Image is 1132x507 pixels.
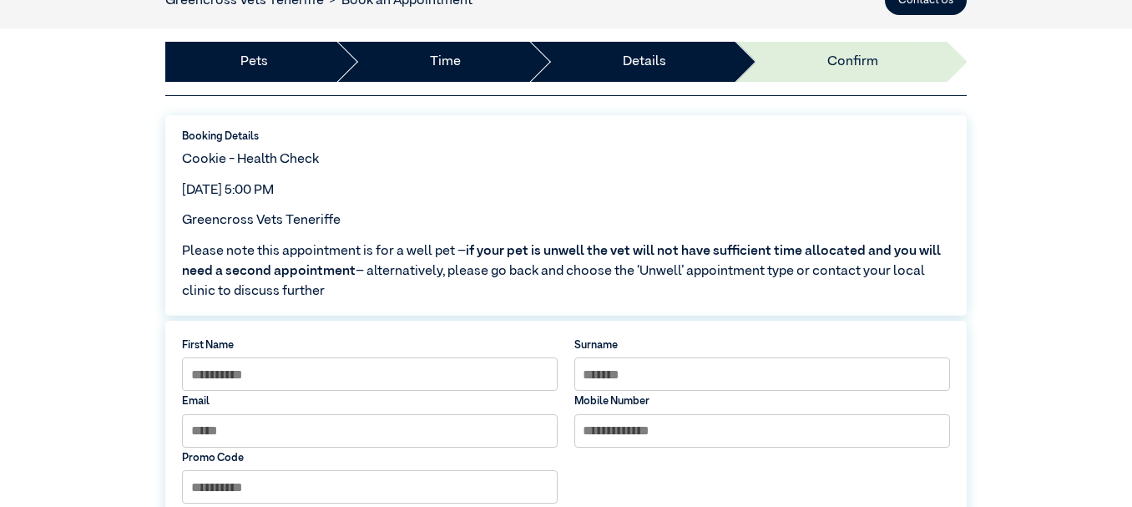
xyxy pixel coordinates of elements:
[182,129,950,144] label: Booking Details
[623,52,666,72] a: Details
[574,393,950,409] label: Mobile Number
[182,241,950,302] span: Please note this appointment is for a well pet – – alternatively, please go back and choose the ‘...
[182,214,341,227] span: Greencross Vets Teneriffe
[182,245,941,278] span: if your pet is unwell the vet will not have sufficient time allocated and you will need a second ...
[182,153,319,166] span: Cookie - Health Check
[182,337,558,353] label: First Name
[182,450,558,466] label: Promo Code
[574,337,950,353] label: Surname
[182,393,558,409] label: Email
[182,184,274,197] span: [DATE] 5:00 PM
[430,52,461,72] a: Time
[240,52,268,72] a: Pets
